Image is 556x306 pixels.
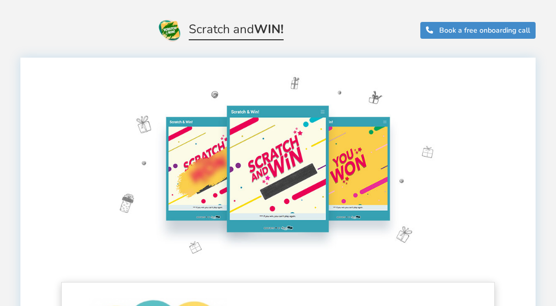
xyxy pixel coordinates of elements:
[420,22,536,39] a: Book a free onboarding call
[439,25,530,35] span: Book a free onboarding call
[158,18,182,42] img: Scratch and Win
[88,68,468,269] img: Scratch and Win
[189,22,284,40] span: Scratch and
[254,21,284,37] strong: WIN!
